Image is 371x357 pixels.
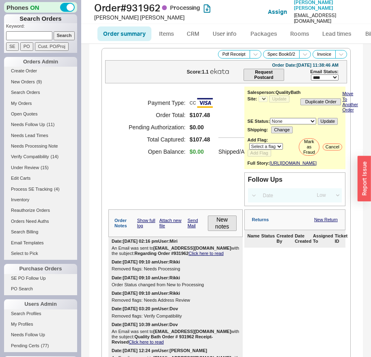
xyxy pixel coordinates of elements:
div: Date: [DATE] 09:10 am User: Rikki [112,259,180,265]
div: An Email was sent to with the subject: [112,329,239,345]
span: ( 14 ) [51,154,59,159]
span: Spec Book 0 / 2 [267,52,296,57]
p: Keyword: [6,23,77,31]
button: Assign [268,8,287,16]
a: SE PO Follow Up [4,274,77,283]
a: My Profiles [4,320,77,329]
h5: Pending Authorization: [119,121,185,133]
a: Search Billing [4,228,77,236]
button: Update [318,118,338,125]
span: Pending Certs [11,343,39,348]
span: $0.00 [190,148,204,155]
input: Cust. PO/Proj [35,42,69,51]
a: Pending Certs(77) [4,342,77,350]
span: CC [190,95,213,111]
button: Pdf Receipt [218,50,250,59]
div: Orders Admin [4,57,77,67]
div: Removed flags: Verify Compatibility [112,313,239,319]
a: CRM [181,26,205,41]
span: Verify Compatibility [11,154,49,159]
b: [EMAIL_ADDRESS][DOMAIN_NAME] [153,329,231,334]
a: Packages [244,26,283,41]
div: Order Status changed from New to Processing [112,282,239,287]
h5: Order Total: [119,109,185,121]
b: Add Flag: [248,137,268,142]
a: Items [153,26,179,41]
span: Processing [170,4,200,11]
h5: Open Balance: [119,146,185,158]
h5: Shipped/Allocated Balance [218,146,286,157]
span: ( 9 ) [37,79,42,84]
h5: 0 % Shipped: [218,97,285,109]
b: [EMAIL_ADDRESS][DOMAIN_NAME] [153,246,231,250]
button: Update [269,96,289,102]
button: Spec Book0/2 [263,50,300,59]
b: SE Status: [248,119,270,124]
a: New Orders(9) [4,78,77,86]
span: Pdf Receipt [222,52,246,57]
input: PO [20,42,33,51]
b: Quality Bath Order # 931962 Receipt- Revised [112,334,214,344]
a: Needs Follow Up [4,331,77,339]
div: Date: [DATE] 12:24 pm User: [PERSON_NAME] [112,348,207,353]
a: Search Profiles [4,309,77,318]
span: Process SE Tracking [11,187,52,192]
div: Created By [276,233,293,244]
a: User info [207,26,243,41]
input: SE [6,42,19,51]
a: New Return [314,217,338,222]
a: Edit Carts [4,174,77,183]
span: $0.00 [190,124,204,131]
span: Cancel [326,144,339,150]
button: Duplicate Order [300,98,341,105]
a: My Orders [4,99,77,108]
div: Removed flags: Needs Address Review [112,298,239,303]
h5: 0 % Allocated: [218,109,285,121]
a: Reauthorize Orders [4,206,77,215]
a: Email Templates [4,239,77,247]
b: Request Postcard [254,70,273,80]
div: Date: [DATE] 03:20 pm User: Dov [112,306,178,311]
b: Regarding Order #931962 [134,251,188,256]
a: Search Orders [4,88,77,97]
a: Needs Processing Note [4,142,77,150]
span: ( 77 ) [41,343,49,348]
span: New Orders [11,79,35,84]
span: Needs Follow Up [11,122,45,127]
a: Create Order [4,67,77,75]
button: Invoice [313,50,336,59]
div: Follow Ups [248,176,283,183]
div: Removed flags: Needs Processing [112,266,239,272]
input: Date [259,190,311,201]
a: [URL][DOMAIN_NAME] [270,161,317,166]
b: Salesperson: QualityBath [248,90,301,95]
a: Inventory [4,196,77,204]
button: New notes [208,216,237,231]
div: [EMAIL_ADDRESS][DOMAIN_NAME] [294,13,354,24]
div: Name [248,233,260,244]
a: Send Mail [188,218,205,229]
h5: Total Captured: [119,133,185,146]
span: Mark as Fraud [302,139,316,155]
div: Returns [252,217,269,222]
b: Shipping: [248,127,268,133]
div: Full Story: [248,161,270,166]
span: $107.48 [190,136,214,143]
a: Attach new file [160,218,184,229]
div: Purchase Orders [4,264,77,274]
div: Users Admin [4,299,77,309]
span: Needs Follow Up [11,332,45,337]
div: Order Notes [114,218,137,229]
button: Mark as Fraud [299,138,319,156]
a: Move To Another Order [342,91,358,113]
div: [PERSON_NAME] [PERSON_NAME] [94,13,188,22]
a: Needs Follow Up(11) [4,120,77,129]
h5: 100 % Captured: [218,121,285,133]
h5: Payment Type: [119,97,185,109]
div: Date: [DATE] 09:10 am User: Rikki [112,291,180,296]
span: ON [30,3,39,12]
span: Needs Processing Note [11,144,58,148]
div: Date Created [295,233,311,244]
a: Order summary [97,26,151,41]
div: Date: [DATE] 02:16 pm User: Miri [112,239,177,244]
